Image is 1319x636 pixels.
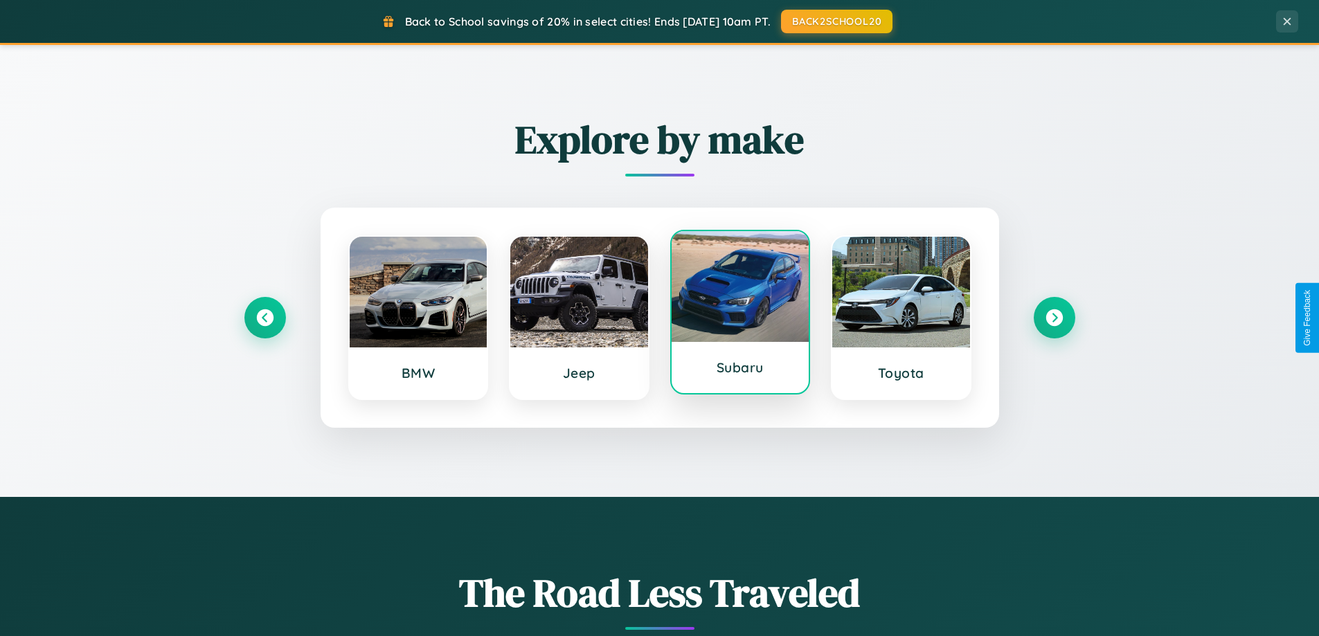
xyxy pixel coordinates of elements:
[524,365,634,381] h3: Jeep
[405,15,771,28] span: Back to School savings of 20% in select cities! Ends [DATE] 10am PT.
[244,566,1075,619] h1: The Road Less Traveled
[364,365,474,381] h3: BMW
[1302,290,1312,346] div: Give Feedback
[244,113,1075,166] h2: Explore by make
[685,359,796,376] h3: Subaru
[846,365,956,381] h3: Toyota
[781,10,892,33] button: BACK2SCHOOL20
